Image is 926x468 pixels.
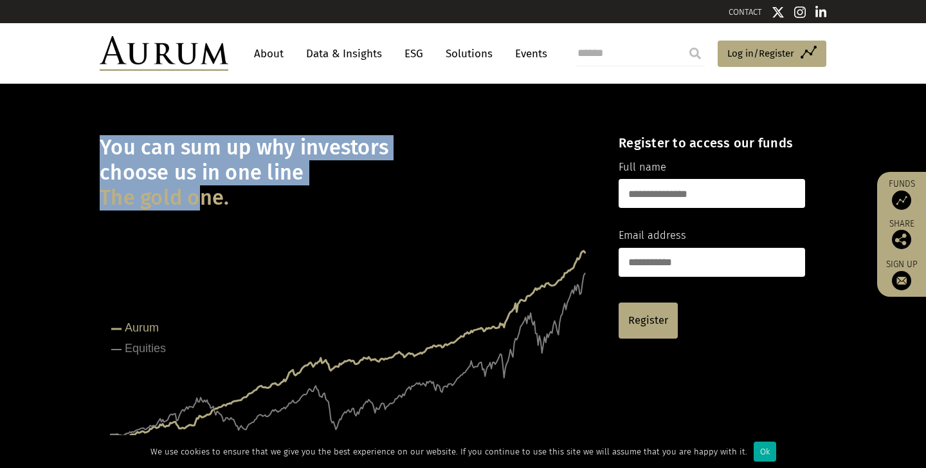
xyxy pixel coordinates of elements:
[125,342,166,355] tspan: Equities
[892,271,911,290] img: Sign up to our newsletter
[772,6,785,19] img: Twitter icon
[100,36,228,71] img: Aurum
[509,42,547,66] a: Events
[892,230,911,249] img: Share this post
[619,159,666,176] label: Full name
[794,6,806,19] img: Instagram icon
[300,42,388,66] a: Data & Insights
[729,7,762,17] a: CONTACT
[398,42,430,66] a: ESG
[439,42,499,66] a: Solutions
[815,6,827,19] img: Linkedin icon
[100,135,596,211] h1: You can sum up why investors choose us in one line
[619,227,686,244] label: Email address
[884,220,920,249] div: Share
[884,178,920,210] a: Funds
[754,442,776,462] div: Ok
[682,41,708,66] input: Submit
[892,191,911,210] img: Access Funds
[718,41,826,68] a: Log in/Register
[248,42,290,66] a: About
[100,185,229,211] span: The gold one.
[884,259,920,290] a: Sign up
[619,135,805,151] h4: Register to access our funds
[619,303,678,339] a: Register
[125,321,159,334] tspan: Aurum
[727,46,794,61] span: Log in/Register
